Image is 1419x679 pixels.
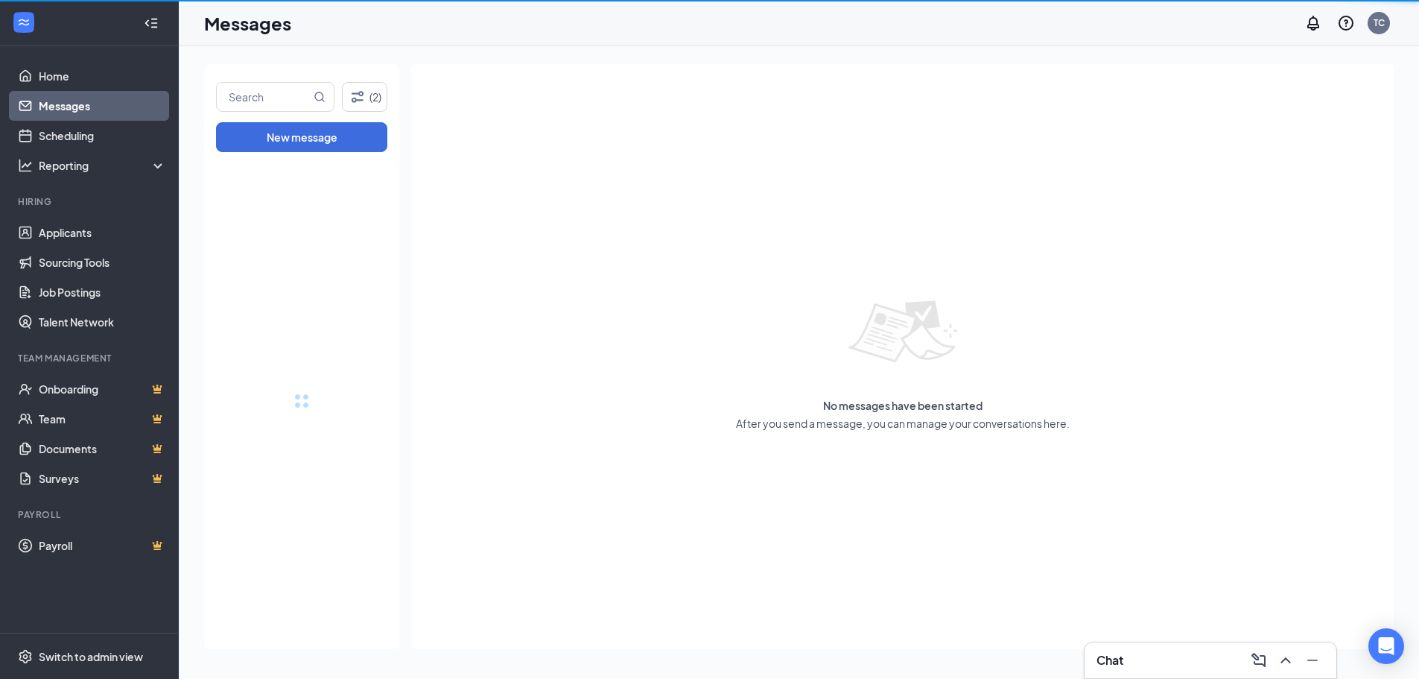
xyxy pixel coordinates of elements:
button: New message [216,122,387,152]
svg: Settings [18,649,33,664]
div: Open Intercom Messenger [1368,628,1404,664]
a: Job Postings [39,277,166,307]
svg: MagnifyingGlass [314,91,326,103]
div: TC [1374,16,1385,29]
h1: Messages [204,10,291,36]
a: Messages [39,91,166,121]
a: Scheduling [39,121,166,151]
input: Search [217,83,311,111]
button: Minimize [1301,648,1324,672]
span: After you send a message, you can manage your conversations here. [736,416,1070,431]
div: Payroll [18,508,163,521]
svg: Analysis [18,158,33,173]
button: ComposeMessage [1247,648,1271,672]
svg: Filter [349,88,366,106]
span: No messages have been started [823,398,982,413]
button: Filter (2) [342,82,387,112]
a: Home [39,61,166,91]
a: Talent Network [39,307,166,337]
div: Team Management [18,352,163,364]
svg: Minimize [1304,651,1321,669]
a: Sourcing Tools [39,247,166,277]
svg: ComposeMessage [1250,651,1268,669]
svg: Collapse [144,16,159,31]
button: ChevronUp [1274,648,1298,672]
div: Hiring [18,195,163,208]
a: OnboardingCrown [39,374,166,404]
svg: WorkstreamLogo [16,15,31,30]
div: Reporting [39,158,167,173]
svg: ChevronUp [1277,651,1295,669]
h3: Chat [1096,652,1123,669]
div: Switch to admin view [39,649,143,664]
a: PayrollCrown [39,531,166,560]
a: SurveysCrown [39,464,166,493]
svg: QuestionInfo [1337,14,1355,32]
a: DocumentsCrown [39,434,166,464]
a: TeamCrown [39,404,166,434]
svg: Notifications [1304,14,1322,32]
a: Applicants [39,218,166,247]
